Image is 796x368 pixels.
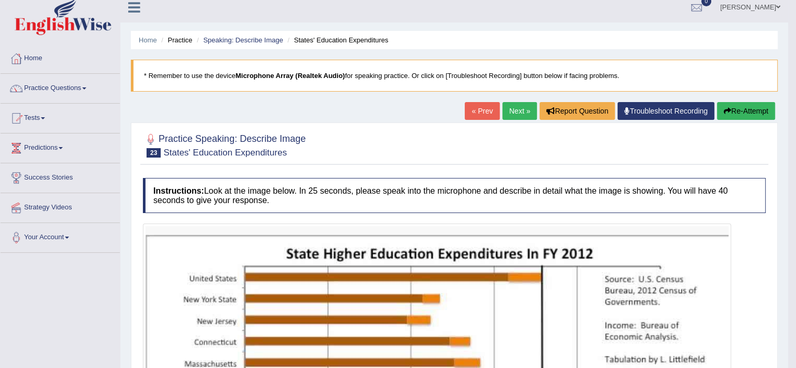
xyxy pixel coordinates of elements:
blockquote: * Remember to use the device for speaking practice. Or click on [Troubleshoot Recording] button b... [131,60,778,92]
a: Home [1,44,120,70]
a: Home [139,36,157,44]
span: 23 [147,148,161,158]
button: Report Question [540,102,615,120]
a: Your Account [1,223,120,249]
a: Next » [502,102,537,120]
a: Strategy Videos [1,193,120,219]
h2: Practice Speaking: Describe Image [143,131,306,158]
h4: Look at the image below. In 25 seconds, please speak into the microphone and describe in detail w... [143,178,766,213]
li: Practice [159,35,192,45]
a: Success Stories [1,163,120,189]
a: Tests [1,104,120,130]
a: Predictions [1,133,120,160]
a: Practice Questions [1,74,120,100]
a: Troubleshoot Recording [618,102,714,120]
button: Re-Attempt [717,102,775,120]
a: « Prev [465,102,499,120]
li: States' Education Expenditures [285,35,388,45]
small: States' Education Expenditures [163,148,287,158]
a: Speaking: Describe Image [203,36,283,44]
b: Microphone Array (Realtek Audio) [236,72,345,80]
b: Instructions: [153,186,204,195]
